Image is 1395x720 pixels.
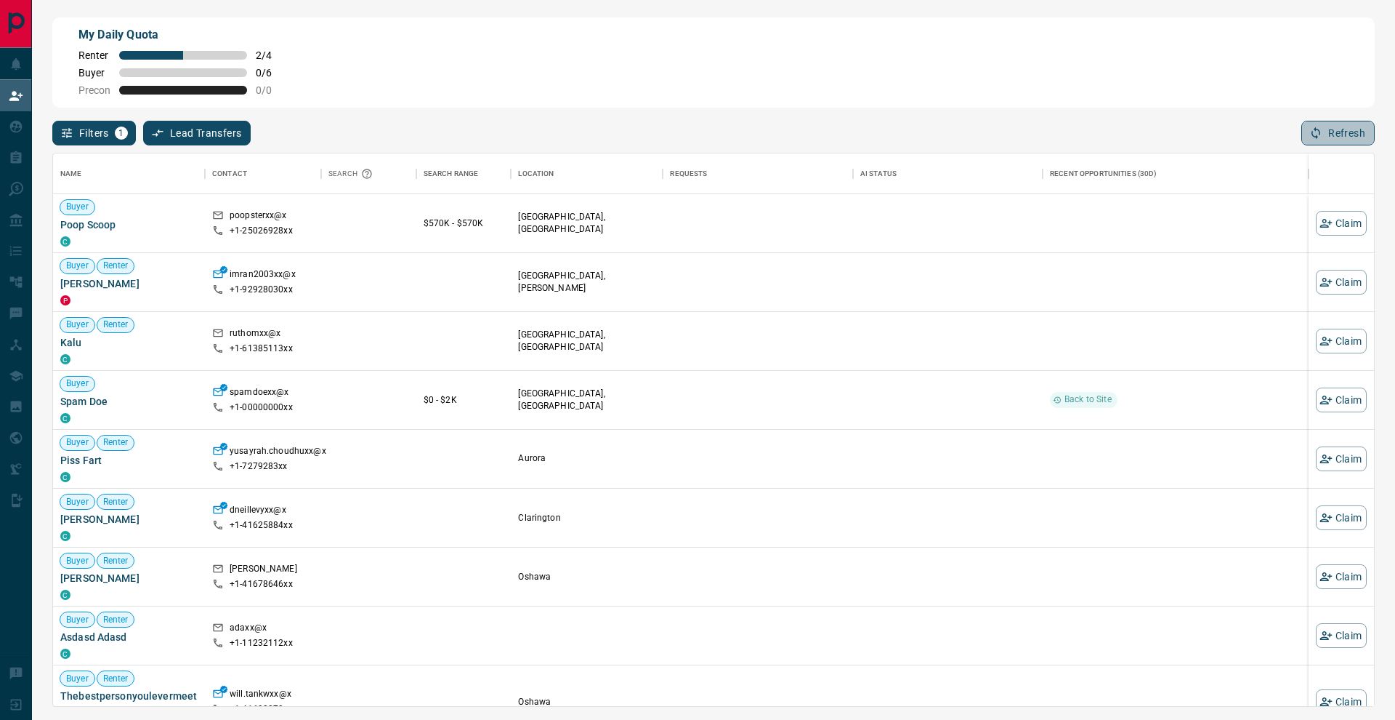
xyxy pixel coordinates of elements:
[230,622,267,637] p: adaxx@x
[78,49,110,61] span: Renter
[116,128,126,138] span: 1
[230,209,287,225] p: poopsterxx@x
[60,394,198,409] span: Spam Doe
[424,153,479,194] div: Search Range
[1316,211,1367,236] button: Claim
[1043,153,1309,194] div: Recent Opportunities (30d)
[97,555,134,567] span: Renter
[60,673,94,685] span: Buyer
[230,688,291,703] p: will.tankwxx@x
[230,460,288,473] p: +1- 7279283xx
[230,703,293,716] p: +1- 41698879xx
[78,84,110,96] span: Precon
[78,26,288,44] p: My Daily Quota
[853,153,1043,194] div: AI Status
[230,504,286,519] p: dneillevyxx@x
[60,453,198,468] span: Piss Fart
[1059,393,1117,406] span: Back to Site
[1316,447,1367,471] button: Claim
[230,401,293,414] p: +1- 00000000xx
[230,578,293,591] p: +1- 41678646xx
[60,377,94,390] span: Buyer
[663,153,852,194] div: Requests
[1316,623,1367,648] button: Claim
[60,614,94,626] span: Buyer
[230,519,293,532] p: +1- 41625884xx
[518,211,655,236] p: [GEOGRAPHIC_DATA], [GEOGRAPHIC_DATA]
[60,413,70,423] div: condos.ca
[97,496,134,508] span: Renter
[97,673,134,685] span: Renter
[97,436,134,449] span: Renter
[60,472,70,482] div: condos.ca
[518,270,655,295] p: [GEOGRAPHIC_DATA], [PERSON_NAME]
[1050,153,1157,194] div: Recent Opportunities (30d)
[60,295,70,305] div: property.ca
[511,153,663,194] div: Location
[53,153,205,194] div: Name
[230,563,297,578] p: [PERSON_NAME]
[60,319,94,331] span: Buyer
[60,217,198,232] span: Poop Scoop
[97,260,134,272] span: Renter
[60,260,94,272] span: Buyer
[78,67,110,79] span: Buyer
[60,571,198,585] span: [PERSON_NAME]
[230,327,280,343] p: ruthomxx@x
[328,153,376,194] div: Search
[1316,270,1367,295] button: Claim
[97,319,134,331] span: Renter
[1316,329,1367,353] button: Claim
[60,335,198,350] span: Kalu
[60,236,70,247] div: condos.ca
[143,121,251,145] button: Lead Transfers
[860,153,897,194] div: AI Status
[60,436,94,449] span: Buyer
[230,268,296,284] p: imran2003xx@x
[518,329,655,353] p: [GEOGRAPHIC_DATA], [GEOGRAPHIC_DATA]
[424,217,504,230] p: $570K - $570K
[60,555,94,567] span: Buyer
[60,630,198,644] span: Asdasd Adasd
[416,153,511,194] div: Search Range
[256,84,288,96] span: 0 / 0
[256,49,288,61] span: 2 / 4
[205,153,321,194] div: Contact
[230,343,293,355] p: +1- 61385113xx
[424,393,504,407] p: $0 - $2K
[1316,388,1367,412] button: Claim
[518,452,655,465] p: Aurora
[60,689,198,718] span: Thebestpersonyoulevermeet [PERSON_NAME]
[1301,121,1375,145] button: Refresh
[60,649,70,659] div: condos.ca
[230,386,288,401] p: spamdoexx@x
[60,153,82,194] div: Name
[60,354,70,364] div: condos.ca
[518,696,655,708] p: Oshawa
[256,67,288,79] span: 0 / 6
[230,445,326,460] p: yusayrah.choudhuxx@x
[230,637,293,649] p: +1- 11232112xx
[60,512,198,527] span: [PERSON_NAME]
[1316,505,1367,530] button: Claim
[230,225,293,237] p: +1- 25026928xx
[518,153,554,194] div: Location
[1316,689,1367,714] button: Claim
[518,388,655,412] p: [GEOGRAPHIC_DATA], [GEOGRAPHIC_DATA]
[60,590,70,600] div: condos.ca
[52,121,136,145] button: Filters1
[518,571,655,583] p: Oshawa
[1316,564,1367,589] button: Claim
[60,496,94,508] span: Buyer
[60,276,198,291] span: [PERSON_NAME]
[670,153,707,194] div: Requests
[212,153,247,194] div: Contact
[60,531,70,541] div: condos.ca
[97,614,134,626] span: Renter
[518,512,655,524] p: Clarington
[60,201,94,213] span: Buyer
[230,284,293,296] p: +1- 92928030xx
